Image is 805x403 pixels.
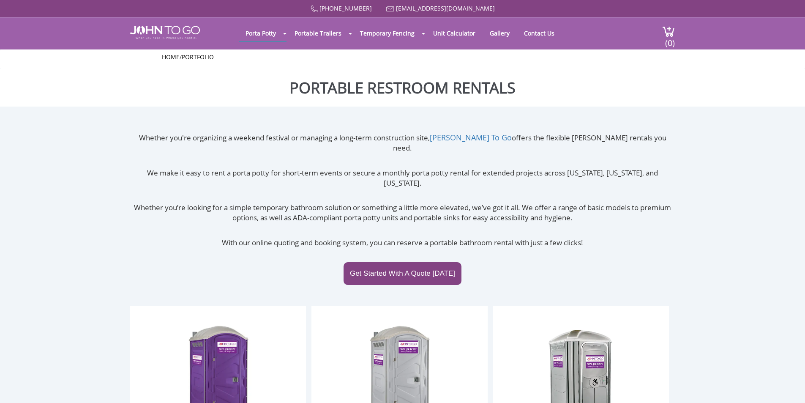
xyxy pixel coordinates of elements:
[288,25,348,41] a: Portable Trailers
[239,25,282,41] a: Porta Potty
[130,238,675,248] p: With our online quoting and booking system, you can reserve a portable bathroom rental with just ...
[354,25,421,41] a: Temporary Fencing
[771,369,805,403] button: Live Chat
[430,132,512,143] a: [PERSON_NAME] To Go
[665,30,675,49] span: (0)
[130,168,675,189] p: We make it easy to rent a porta potty for short-term events or secure a monthly porta potty renta...
[427,25,482,41] a: Unit Calculator
[130,203,675,223] p: Whether you’re looking for a simple temporary bathroom solution or something a little more elevat...
[483,25,516,41] a: Gallery
[396,4,495,12] a: [EMAIL_ADDRESS][DOMAIN_NAME]
[162,53,180,61] a: Home
[518,25,561,41] a: Contact Us
[311,5,318,13] img: Call
[130,26,200,39] img: JOHN to go
[182,53,214,61] a: Portfolio
[386,6,394,12] img: Mail
[162,53,644,61] ul: /
[130,132,675,154] p: Whether you're organizing a weekend festival or managing a long-term construction site, offers th...
[662,26,675,37] img: cart a
[344,262,461,285] a: Get Started With A Quote [DATE]
[319,4,372,12] a: [PHONE_NUMBER]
